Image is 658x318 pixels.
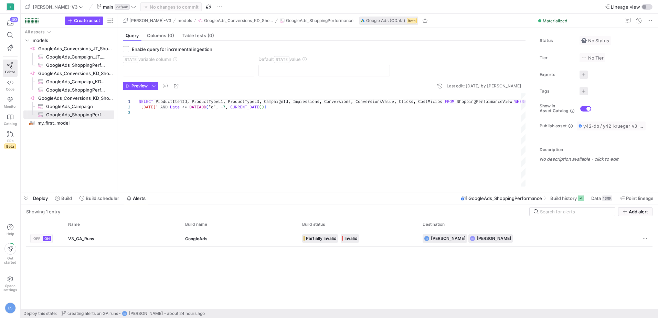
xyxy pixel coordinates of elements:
span: Date [170,104,180,110]
span: Default value [258,56,301,62]
button: Preview [123,82,150,90]
span: , [259,99,262,104]
span: - [221,104,223,110]
span: GoogleAds_Conversions_KD_Shopping_AT​​​​​​​​ [38,70,113,77]
span: PRs [7,139,13,143]
span: Destination [423,222,445,227]
span: Tags [540,89,574,94]
span: Google Ads (CData) [366,18,405,23]
span: 7 [223,104,225,110]
span: GoogleAds_Conversions_KD_Shopping_DE [204,18,274,23]
div: Press SPACE to select this row. [23,94,114,102]
span: , [223,99,225,104]
span: Invalid [344,236,358,241]
img: No status [581,38,587,43]
button: 40 [3,17,18,29]
span: Deploy this state: [23,311,57,316]
span: Space settings [3,284,17,292]
span: about 24 hours ago [167,311,205,316]
div: Press SPACE to select this row. [23,36,114,44]
span: , [288,99,290,104]
span: Create asset [74,18,100,23]
a: Spacesettings [3,273,18,295]
span: main [103,4,113,10]
span: Code [6,87,14,91]
span: Point lineage [626,195,654,201]
span: Status [540,38,574,43]
span: , [216,104,218,110]
span: CostMicros [418,99,442,104]
span: [PERSON_NAME] [431,236,466,241]
span: "d" [209,104,216,110]
span: , [413,99,416,104]
button: models [176,17,194,25]
span: models [178,18,192,23]
span: Query [126,33,139,38]
span: Data [591,195,601,201]
span: Deploy [33,195,48,201]
span: Editor [5,70,15,74]
span: GoogleAds_Campaign_KD_AT​​​​​​​​​ [46,78,106,86]
div: 1 [123,99,130,104]
button: y42-db / y42_krueger_v3_main / source__GoogleAds_Conversions_KD_Shopping_DE__GoogleAds_ShoppingPe... [577,121,646,130]
span: (0) [208,33,214,38]
div: ES [5,303,16,314]
span: ConversionsValue [355,99,394,104]
div: V3_GA_Runs [64,230,181,246]
a: Catalog [3,111,18,128]
div: Press SPACE to select this row. [23,102,114,110]
span: variable column [123,56,171,62]
div: Press SPACE to select this row. [23,53,114,61]
span: , [187,99,189,104]
span: Build [61,195,72,201]
p: No description available - click to edit [540,156,655,162]
div: Press SPACE to select this row. [23,110,114,119]
span: No Status [581,38,609,43]
span: <= [182,104,187,110]
button: Point lineage [617,192,657,204]
span: ON [44,236,50,241]
span: Enable query for incremental ingestion [132,46,212,52]
a: GoogleAds_ShoppingPerformance_JT_DE​​​​​​​​​ [23,61,114,69]
input: Search for alerts [540,209,611,214]
span: Get started [4,256,16,264]
span: , [225,104,228,110]
a: GoogleAds_ShoppingPerformance_KD_AT​​​​​​​​​ [23,86,114,94]
span: Help [6,232,14,236]
button: Alerts [124,192,149,204]
div: Showing 1 entry [26,209,60,214]
span: creating alerts on GA runs [67,311,118,316]
span: Partially Invalid [306,236,337,241]
a: GoogleAds_ShoppingPerformance​​​​​​​​​ [23,110,114,119]
span: CURRENT_DATE [230,104,259,110]
span: (0) [168,33,174,38]
a: GoogleAds_Conversions_JT_Shopping_DE​​​​​​​​ [23,44,114,53]
span: DATEADD [189,104,206,110]
button: [PERSON_NAME]-V3 [23,2,85,11]
span: y42-db / y42_krueger_v3_main / source__GoogleAds_Conversions_KD_Shopping_DE__GoogleAds_ShoppingPe... [583,123,644,129]
span: No Tier [581,55,604,61]
a: my_first_model​​​​​​​​​​ [23,119,114,127]
a: PRsBeta [3,128,18,152]
div: CK [470,236,475,241]
a: Code [3,77,18,94]
button: ES [3,301,18,315]
span: Build history [550,195,577,201]
span: [PERSON_NAME]-V3 [129,18,171,23]
span: ShoppingPerformanceView [457,99,512,104]
span: OFF [33,236,40,241]
span: GoogleAds_ShoppingPerformance​​​​​​​​​ [46,111,106,119]
span: Catalog [4,121,17,126]
a: GoogleAds_Campaign​​​​​​​​​ [23,102,114,110]
button: GoogleAds_Conversions_KD_Shopping_DE [196,17,275,25]
div: 139K [602,195,612,201]
button: No statusNo Status [580,36,611,45]
a: GoogleAds_Conversions_KD_Shopping_DE​​​​​​​​ [23,94,114,102]
span: Impressions [293,99,319,104]
button: Help [3,221,18,239]
span: STATE [123,56,138,63]
img: undefined [361,19,365,23]
span: ProductItemId [156,99,187,104]
span: GoogleAds_Conversions_JT_Shopping_DE​​​​​​​​ [38,45,113,53]
a: Monitor [3,94,18,111]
